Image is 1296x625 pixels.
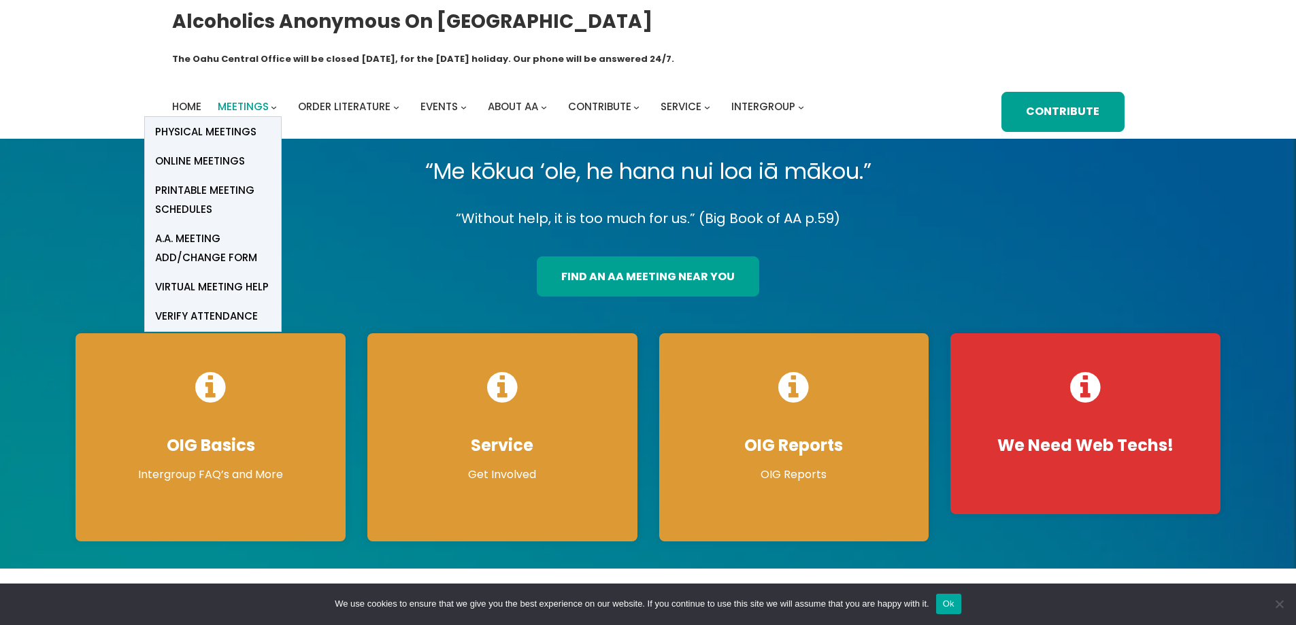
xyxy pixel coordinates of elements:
span: Virtual Meeting Help [155,277,269,297]
span: Physical Meetings [155,122,256,141]
a: About AA [488,97,538,116]
a: Intergroup [731,97,795,116]
a: verify attendance [145,302,281,331]
a: Printable Meeting Schedules [145,175,281,224]
a: Contribute [1001,92,1124,132]
span: About AA [488,99,538,114]
a: A.A. Meeting Add/Change Form [145,224,281,272]
p: Intergroup FAQ’s and More [89,467,332,483]
button: Service submenu [704,104,710,110]
h4: We Need Web Techs! [964,435,1207,456]
span: We use cookies to ensure that we give you the best experience on our website. If you continue to ... [335,597,929,611]
h4: OIG Reports [673,435,916,456]
a: Physical Meetings [145,117,281,146]
h4: OIG Basics [89,435,332,456]
a: Virtual Meeting Help [145,273,281,302]
span: A.A. Meeting Add/Change Form [155,229,271,267]
a: Events [420,97,458,116]
span: Intergroup [731,99,795,114]
h1: The Oahu Central Office will be closed [DATE], for the [DATE] holiday. Our phone will be answered... [172,52,674,66]
button: Meetings submenu [271,104,277,110]
p: “Without help, it is too much for us.” (Big Book of AA p.59) [65,207,1231,231]
a: Service [661,97,701,116]
a: find an aa meeting near you [537,256,759,297]
button: Ok [936,594,961,614]
span: Contribute [568,99,631,114]
span: Meetings [218,99,269,114]
button: Intergroup submenu [798,104,804,110]
a: Alcoholics Anonymous on [GEOGRAPHIC_DATA] [172,5,652,38]
a: Meetings [218,97,269,116]
a: Contribute [568,97,631,116]
span: verify attendance [155,307,258,326]
span: Printable Meeting Schedules [155,181,271,219]
a: Home [172,97,201,116]
span: Order Literature [298,99,391,114]
p: “Me kōkua ‘ole, he hana nui loa iā mākou.” [65,152,1231,190]
p: OIG Reports [673,467,916,483]
button: Contribute submenu [633,104,639,110]
span: Home [172,99,201,114]
button: About AA submenu [541,104,547,110]
a: Online Meetings [145,146,281,175]
button: Order Literature submenu [393,104,399,110]
h4: Service [381,435,624,456]
button: Events submenu [461,104,467,110]
span: Online Meetings [155,152,245,171]
span: Events [420,99,458,114]
p: Get Involved [381,467,624,483]
nav: Intergroup [172,97,809,116]
span: No [1272,597,1286,611]
span: Service [661,99,701,114]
